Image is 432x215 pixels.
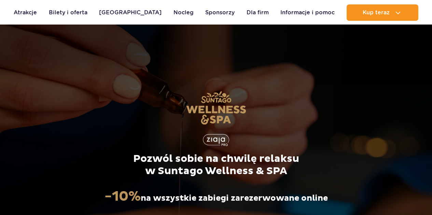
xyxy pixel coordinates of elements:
a: [GEOGRAPHIC_DATA] [99,4,162,21]
button: Kup teraz [347,4,418,21]
a: Sponsorzy [205,4,235,21]
img: Suntago Wellness & SPA [186,91,246,125]
p: Pozwól sobie na chwilę relaksu w Suntago Wellness & SPA [104,153,328,177]
a: Atrakcje [14,4,37,21]
a: Nocleg [173,4,194,21]
strong: -10% [104,188,141,205]
a: Bilety i oferta [49,4,87,21]
a: Dla firm [247,4,269,21]
a: Informacje i pomoc [280,4,335,21]
span: Kup teraz [363,10,390,16]
p: na wszystkie zabiegi zarezerwowane online [104,188,328,205]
